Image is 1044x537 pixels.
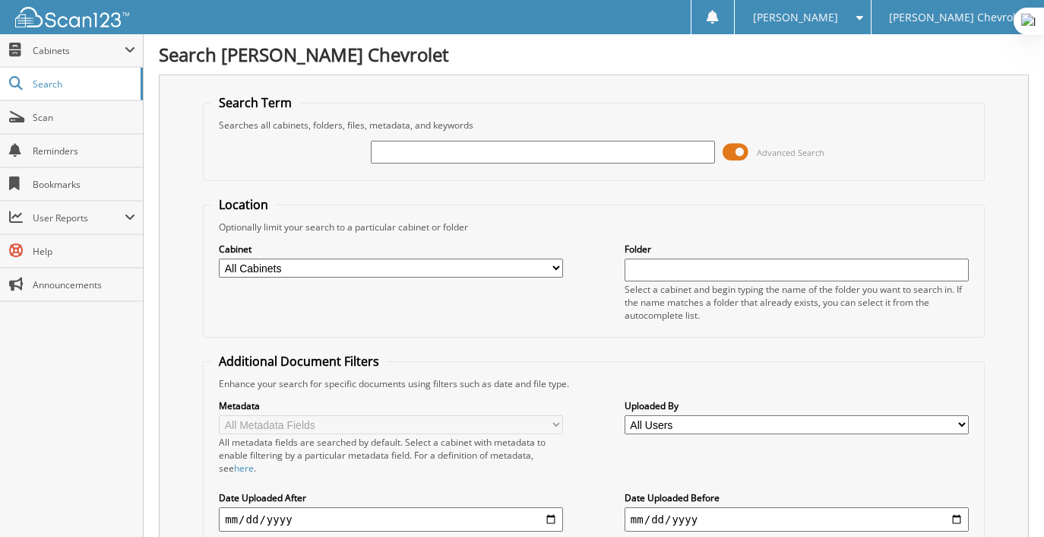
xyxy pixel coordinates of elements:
span: Search [33,78,133,91]
iframe: Chat Widget [968,464,1044,537]
label: Date Uploaded Before [625,491,969,504]
div: Searches all cabinets, folders, files, metadata, and keywords [211,119,976,132]
span: Cabinets [33,44,125,57]
span: Reminders [33,145,135,157]
span: [PERSON_NAME] [753,13,838,22]
div: All metadata fields are searched by default. Select a cabinet with metadata to enable filtering b... [219,436,563,475]
a: here [234,462,254,475]
legend: Additional Document Filters [211,353,387,370]
span: [PERSON_NAME] Chevrolet [889,13,1026,22]
label: Metadata [219,399,563,412]
label: Cabinet [219,243,563,256]
div: Enhance your search for specific documents using filters such as date and file type. [211,377,976,390]
legend: Location [211,196,276,213]
legend: Search Term [211,94,299,111]
span: Help [33,245,135,258]
label: Date Uploaded After [219,491,563,504]
h1: Search [PERSON_NAME] Chevrolet [159,42,1029,67]
input: end [625,507,969,532]
label: Folder [625,243,969,256]
label: Uploaded By [625,399,969,412]
input: start [219,507,563,532]
img: scan123-logo-white.svg [15,7,129,27]
span: User Reports [33,211,125,224]
span: Advanced Search [757,147,824,158]
span: Bookmarks [33,178,135,191]
span: Announcements [33,278,135,291]
div: Optionally limit your search to a particular cabinet or folder [211,221,976,234]
div: Select a cabinet and begin typing the name of the folder you want to search in. If the name match... [625,283,969,322]
span: Scan [33,111,135,124]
